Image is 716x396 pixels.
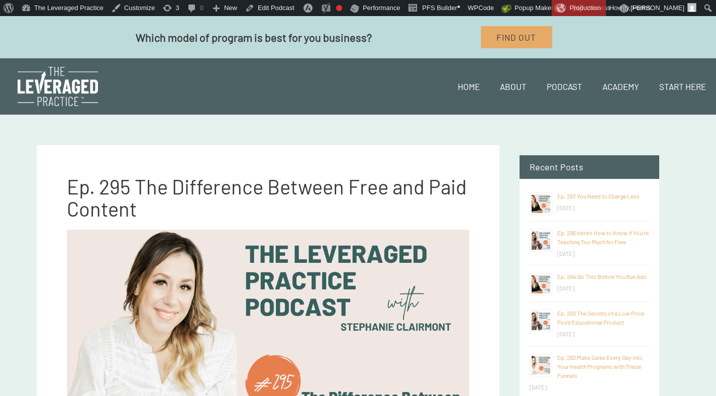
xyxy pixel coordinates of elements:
[649,69,716,104] a: Start Here
[530,273,552,295] img: Ep. 294 Do This Before You Run Ads
[557,285,574,291] time: [DATE]
[557,331,574,337] time: [DATE]
[530,229,552,252] img: Ep. 296 Here’s How to Know if You’re Teaching Too Much for Free
[490,69,537,104] a: About
[557,273,647,280] a: Ep. 294 Do This Before You Run Ads
[557,250,574,257] time: [DATE]
[557,229,649,245] a: Ep. 296 Here’s How to Know if You’re Teaching Too Much for Free
[592,69,649,104] a: Academy
[631,4,684,12] span: [PERSON_NAME]
[496,32,536,42] span: Find Out
[530,384,547,390] time: [DATE]
[448,69,490,104] a: Home
[557,192,640,200] a: Ep. 297 You Need to Charge Less
[557,354,643,379] a: Ep. 292 Make Sales Every Day into Your Health Programs with These Funnels
[530,310,552,332] img: Ep. 293 The Secrets of a Low Price Point Educational Product
[537,69,592,104] a: Podcast
[520,155,659,179] h2: Recent Posts
[481,26,552,48] a: Find Out
[136,31,372,44] span: Which model of program is best for you business?
[440,69,716,104] nav: Site Navigation
[530,192,552,215] img: Ep. 297 You Need to Charge Less
[530,354,552,376] img: Ep. 292 Make Sales Every Day into Your Health Programs with These Funnels
[67,174,467,221] span: Ep. 295 The Difference Between Free and Paid Content
[18,67,98,106] img: The Leveraged Practice
[557,205,574,211] time: [DATE]
[336,5,342,11] div: Focus keyphrase not set
[457,2,460,12] span: •
[557,310,644,326] a: Ep. 293 The Secrets of a Low Price Point Educational Product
